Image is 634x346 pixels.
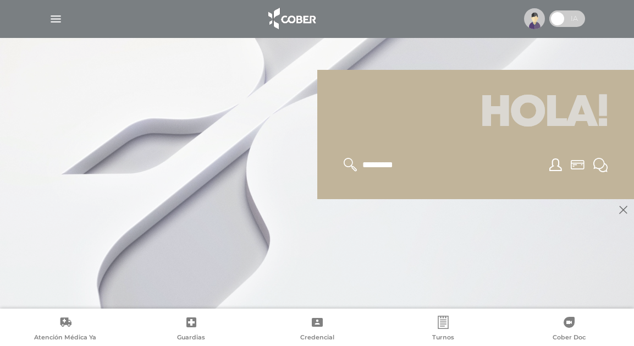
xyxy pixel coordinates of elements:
h1: Hola! [330,83,621,145]
a: Turnos [380,316,506,344]
a: Guardias [128,316,254,344]
a: Atención Médica Ya [2,316,128,344]
span: Credencial [300,333,334,343]
img: profile-placeholder.svg [524,8,545,29]
span: Cober Doc [553,333,586,343]
a: Credencial [254,316,380,344]
img: logo_cober_home-white.png [262,6,320,32]
span: Turnos [432,333,454,343]
span: Guardias [177,333,205,343]
a: Cober Doc [506,316,632,344]
img: Cober_menu-lines-white.svg [49,12,63,26]
span: Atención Médica Ya [34,333,96,343]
